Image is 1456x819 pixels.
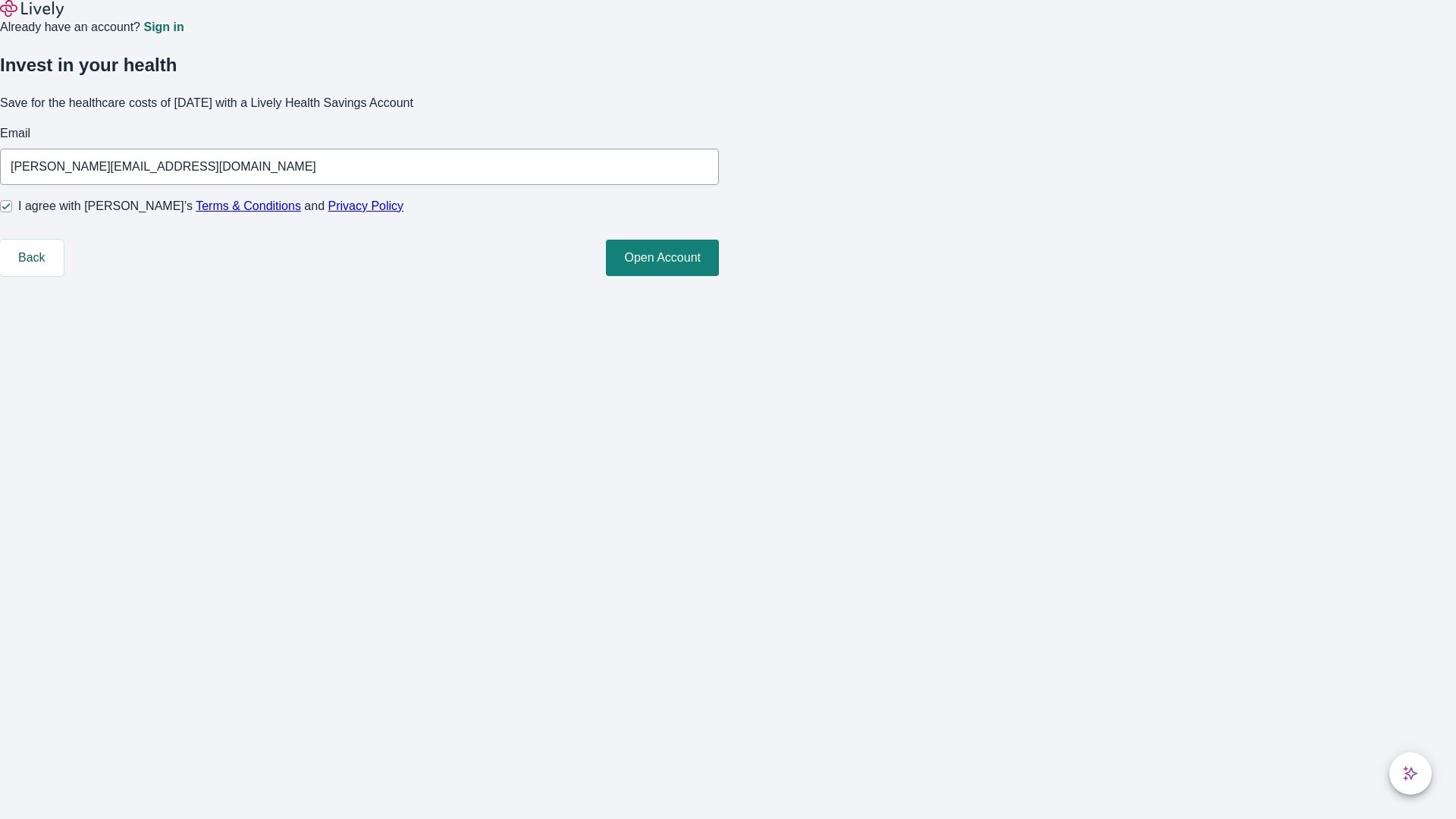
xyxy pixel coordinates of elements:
button: chat [1389,752,1432,795]
span: I agree with [PERSON_NAME]’s and [18,197,403,215]
svg: Lively AI Assistant [1403,766,1418,781]
button: Open Account [606,240,719,276]
a: Privacy Policy [328,199,404,212]
a: Terms & Conditions [196,199,301,212]
a: Sign in [143,21,184,33]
